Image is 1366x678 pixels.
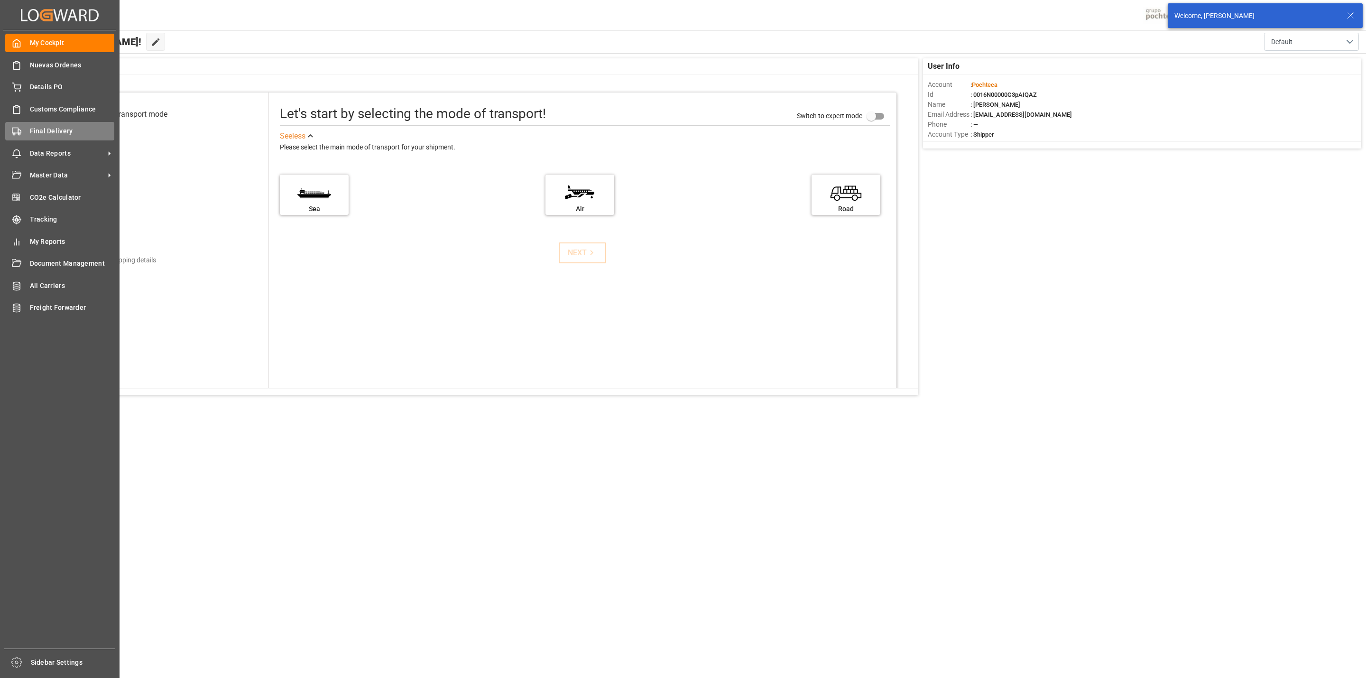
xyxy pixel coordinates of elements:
span: Nuevas Ordenes [30,60,115,70]
div: Road [816,204,876,214]
span: Email Address [928,110,970,120]
span: Pochteca [972,81,997,88]
div: Welcome, [PERSON_NAME] [1174,11,1338,21]
div: Sea [285,204,344,214]
span: Details PO [30,82,115,92]
span: Account [928,80,970,90]
span: User Info [928,61,960,72]
span: Document Management [30,259,115,269]
div: Add shipping details [97,255,156,265]
span: Customs Compliance [30,104,115,114]
a: Nuevas Ordenes [5,56,114,74]
img: pochtecaImg.jpg_1689854062.jpg [1143,7,1190,24]
a: Freight Forwarder [5,298,114,317]
a: My Reports [5,232,114,251]
div: Air [550,204,609,214]
span: Freight Forwarder [30,303,115,313]
span: Final Delivery [30,126,115,136]
div: Please select the main mode of transport for your shipment. [280,142,890,153]
a: Tracking [5,210,114,229]
span: Id [928,90,970,100]
span: Tracking [30,214,115,224]
span: : [EMAIL_ADDRESS][DOMAIN_NAME] [970,111,1072,118]
a: All Carriers [5,276,114,295]
span: Sidebar Settings [31,658,116,668]
a: CO2e Calculator [5,188,114,206]
a: Document Management [5,254,114,273]
a: Customs Compliance [5,100,114,118]
a: Final Delivery [5,122,114,140]
button: open menu [1264,33,1359,51]
span: : [PERSON_NAME] [970,101,1020,108]
span: My Cockpit [30,38,115,48]
span: Data Reports [30,149,105,158]
span: Name [928,100,970,110]
span: Switch to expert mode [797,112,862,120]
span: : 0016N00000G3pAIQAZ [970,91,1037,98]
a: Details PO [5,78,114,96]
div: Let's start by selecting the mode of transport! [280,104,546,124]
span: My Reports [30,237,115,247]
a: My Cockpit [5,34,114,52]
span: Phone [928,120,970,130]
div: Select transport mode [94,109,167,120]
button: NEXT [559,242,606,263]
span: Default [1271,37,1292,47]
span: Account Type [928,130,970,139]
span: All Carriers [30,281,115,291]
div: See less [280,130,305,142]
span: : — [970,121,978,128]
span: : [970,81,997,88]
span: Master Data [30,170,105,180]
span: : Shipper [970,131,994,138]
div: NEXT [568,247,597,259]
span: CO2e Calculator [30,193,115,203]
